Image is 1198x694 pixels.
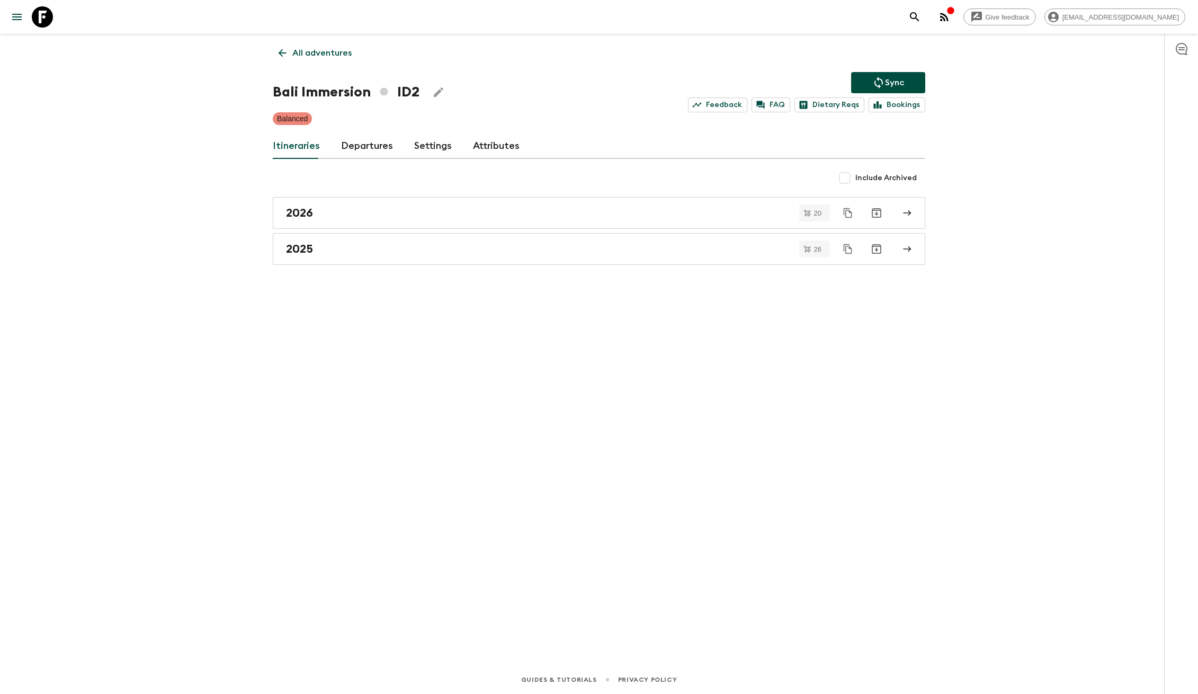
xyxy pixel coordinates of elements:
p: All adventures [292,47,352,59]
a: Give feedback [963,8,1036,25]
span: 26 [808,246,828,253]
a: Departures [341,134,393,159]
a: FAQ [752,97,790,112]
a: Guides & Tutorials [521,674,597,686]
a: 2026 [273,197,925,229]
div: [EMAIL_ADDRESS][DOMAIN_NAME] [1044,8,1185,25]
h1: Bali Immersion ID2 [273,82,419,103]
h2: 2025 [286,242,313,256]
a: Itineraries [273,134,320,159]
a: 2025 [273,233,925,265]
span: 20 [808,210,828,217]
button: Edit Adventure Title [428,82,449,103]
a: Bookings [869,97,925,112]
button: Duplicate [838,239,857,259]
h2: 2026 [286,206,313,220]
a: Dietary Reqs [794,97,864,112]
span: Give feedback [980,13,1035,21]
button: search adventures [904,6,925,28]
p: Sync [885,76,904,89]
span: Include Archived [855,173,917,183]
button: Archive [866,202,887,224]
a: Settings [414,134,452,159]
span: [EMAIL_ADDRESS][DOMAIN_NAME] [1057,13,1185,21]
a: Privacy Policy [618,674,677,686]
a: All adventures [273,42,357,64]
button: Archive [866,238,887,260]
a: Attributes [473,134,520,159]
a: Feedback [688,97,747,112]
button: Sync adventure departures to the booking engine [851,72,925,93]
button: menu [6,6,28,28]
button: Duplicate [838,203,857,223]
p: Balanced [277,113,308,124]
